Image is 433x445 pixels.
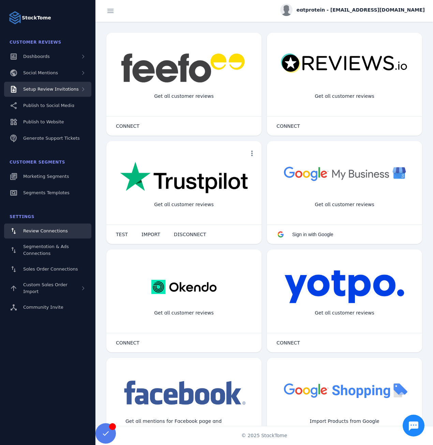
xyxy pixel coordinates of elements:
span: Publish to Website [23,119,64,124]
a: Community Invite [4,300,91,315]
button: DISCONNECT [167,228,213,241]
span: Segmentation & Ads Connections [23,244,69,256]
img: googleshopping.png [281,378,408,402]
a: Segmentation & Ads Connections [4,240,91,260]
span: TEST [116,232,128,237]
a: Generate Support Tickets [4,131,91,146]
span: Settings [10,214,34,219]
span: © 2025 StackTome [241,432,287,439]
span: Custom Sales Order Import [23,282,68,294]
span: CONNECT [116,340,139,345]
span: Community Invite [23,305,63,310]
span: CONNECT [277,124,300,128]
div: Get all customer reviews [149,304,219,322]
a: Publish to Social Media [4,98,91,113]
span: Customer Reviews [10,40,61,45]
div: Get all customer reviews [309,196,380,214]
img: yotpo.png [284,270,405,304]
img: reviewsio.svg [281,53,408,74]
span: Sign in with Google [292,232,333,237]
span: Setup Review Invitations [23,87,79,92]
button: IMPORT [135,228,167,241]
img: Logo image [8,11,22,25]
button: CONNECT [270,119,307,133]
strong: StackTome [22,14,51,21]
a: Review Connections [4,224,91,239]
img: googlebusiness.png [281,162,408,185]
a: Sales Order Connections [4,262,91,277]
div: Import Products from Google [304,412,385,430]
span: eatprotein - [EMAIL_ADDRESS][DOMAIN_NAME] [297,6,425,14]
button: CONNECT [109,119,146,133]
img: okendo.webp [151,270,216,304]
span: Generate Support Tickets [23,136,80,141]
span: Publish to Social Media [23,103,74,108]
span: DISCONNECT [174,232,206,237]
span: CONNECT [277,340,300,345]
span: Review Connections [23,228,68,233]
span: Segments Templates [23,190,70,195]
img: feefo.png [120,53,248,83]
a: Marketing Segments [4,169,91,184]
span: IMPORT [141,232,160,237]
div: Get all customer reviews [309,87,380,105]
div: Get all customer reviews [149,196,219,214]
button: eatprotein - [EMAIL_ADDRESS][DOMAIN_NAME] [280,4,425,16]
span: Social Mentions [23,70,58,75]
span: CONNECT [116,124,139,128]
span: Marketing Segments [23,174,69,179]
button: CONNECT [109,336,146,350]
a: Segments Templates [4,185,91,200]
button: more [245,147,259,160]
div: Get all customer reviews [149,87,219,105]
button: Sign in with Google [270,228,340,241]
span: Sales Order Connections [23,266,78,272]
div: Get all customer reviews [309,304,380,322]
div: Get all mentions for Facebook page and Instagram account [120,412,248,438]
img: facebook.png [120,378,248,408]
img: trustpilot.png [120,162,248,195]
img: profile.jpg [280,4,293,16]
span: Dashboards [23,54,50,59]
a: Publish to Website [4,114,91,129]
span: Customer Segments [10,160,65,165]
button: CONNECT [270,336,307,350]
button: TEST [109,228,135,241]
